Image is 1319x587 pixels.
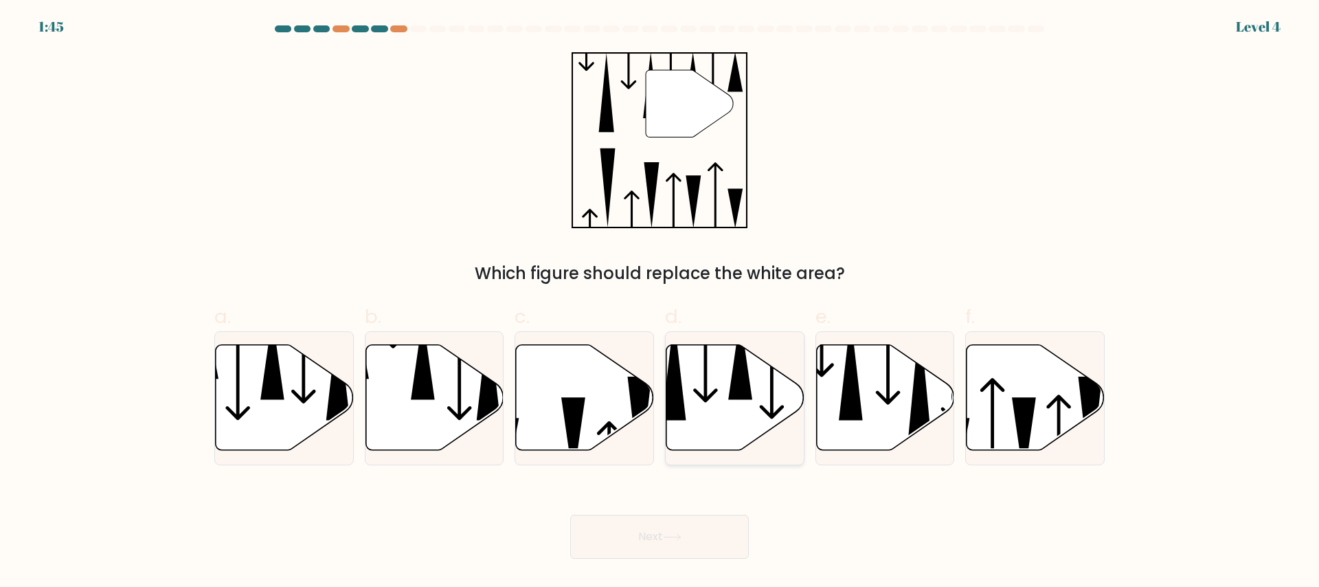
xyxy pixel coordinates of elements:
span: c. [515,303,530,330]
span: e. [815,303,831,330]
div: Which figure should replace the white area? [223,261,1096,286]
div: 1:45 [38,16,64,37]
g: " [646,70,733,137]
span: a. [214,303,231,330]
span: f. [965,303,975,330]
span: d. [665,303,681,330]
div: Level 4 [1236,16,1281,37]
button: Next [570,515,749,559]
span: b. [365,303,381,330]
